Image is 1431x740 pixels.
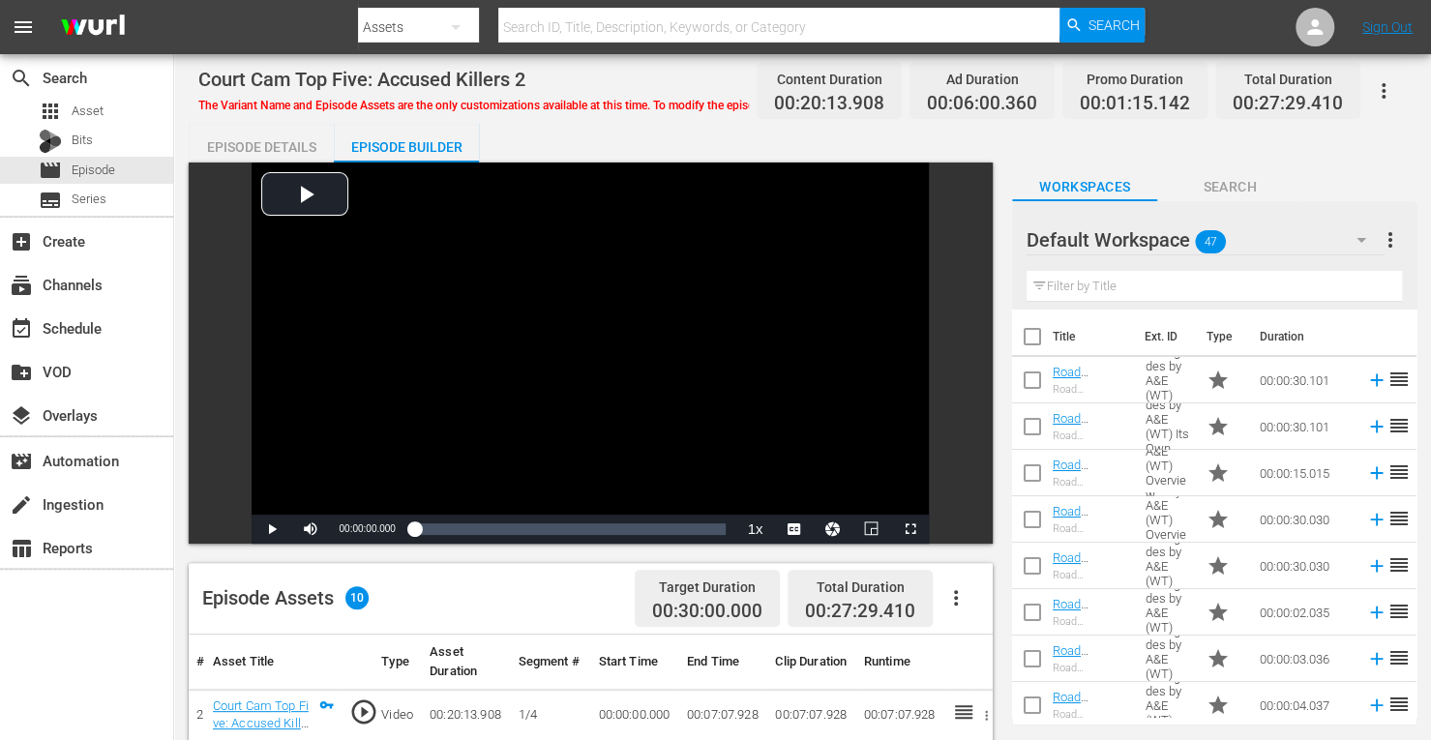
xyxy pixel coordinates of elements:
svg: Add to Episode [1366,602,1387,623]
td: Road Renegades by A&E (WT) Channel ID 2 [1138,589,1199,636]
button: Episode Details [189,124,334,163]
span: Bits [72,131,93,150]
span: reorder [1387,646,1411,669]
button: Play [252,515,290,544]
span: 00:06:00.360 [927,93,1037,115]
div: Road Renegades Channel ID 2 [1053,615,1130,628]
th: Runtime [856,635,944,690]
a: Road Renegades by A&E (WT) Parking Wars 30 [1053,550,1125,623]
div: Road Renegades Channel ID 4 [1053,708,1130,721]
img: ans4CAIJ8jUAAAAAAAAAAAAAAAAAAAAAAAAgQb4GAAAAAAAAAAAAAAAAAAAAAAAAJMjXAAAAAAAAAAAAAAAAAAAAAAAAgAT5G... [46,5,139,50]
th: Asset Title [205,635,342,690]
th: Title [1053,310,1133,364]
div: Target Duration [652,574,762,601]
div: Bits [39,130,62,153]
td: 00:00:30.101 [1252,357,1358,403]
button: more_vert [1379,217,1402,263]
a: Road Renegades Channel ID 4 [1053,690,1121,733]
div: Episode Assets [202,586,369,609]
th: Start Time [591,635,679,690]
span: 00:00:00.000 [339,523,395,534]
span: Promo [1207,554,1230,577]
svg: Add to Episode [1366,695,1387,716]
div: Road Renegades by A&E (WT) Its Own Channel 30 [1053,429,1130,442]
td: Road Renegades by A&E (WT) Channel ID 4 [1138,682,1199,728]
span: VOD [10,361,33,384]
span: 00:20:13.908 [774,93,884,115]
td: 00:00:04.037 [1252,682,1358,728]
span: Episode [39,159,62,182]
span: Episode [72,161,115,180]
button: Picture-in-Picture [851,515,890,544]
span: reorder [1387,414,1411,437]
td: 00:00:02.035 [1252,589,1358,636]
div: Total Duration [1233,66,1343,93]
svg: Add to Episode [1366,462,1387,484]
div: Road Renegades Channel ID 3 [1053,662,1130,674]
a: Road Renegades by A&E (WT) Overview Gnarly 30 [1053,504,1120,577]
div: Default Workspace [1027,213,1385,267]
th: Asset Duration [422,635,510,690]
span: Schedule [10,317,33,340]
span: Promo [1207,647,1230,670]
span: Series [39,189,62,212]
button: Fullscreen [890,515,929,544]
span: Promo [1207,694,1230,717]
th: Segment # [510,635,590,690]
td: 00:00:30.030 [1252,543,1358,589]
span: 00:27:29.410 [1233,93,1343,115]
th: Type [1195,310,1248,364]
a: Road Renegades by A&E (WT) Overview Cutdown Gnarly 15 [1053,458,1120,545]
span: reorder [1387,693,1411,716]
a: Sign Out [1362,19,1413,35]
th: End Time [679,635,767,690]
div: Road Renegades by A&E (WT) Action 30 [1053,383,1130,396]
td: Road Renegades by A&E (WT) Its Own Channel 30 [1138,403,1199,450]
td: 00:00:30.101 [1252,403,1358,450]
span: The Variant Name and Episode Assets are the only customizations available at this time. To modify... [198,99,991,112]
div: Episode Builder [334,124,479,170]
button: Episode Builder [334,124,479,163]
span: 00:30:00.000 [652,601,762,623]
th: Type [373,635,422,690]
td: Road Renegades by A&E (WT) Action 30 [1138,357,1199,403]
div: Progress Bar [415,523,727,535]
span: Channels [10,274,33,297]
div: Ad Duration [927,66,1037,93]
span: Overlays [10,404,33,428]
span: more_vert [1379,228,1402,252]
svg: Add to Episode [1366,416,1387,437]
span: Promo [1207,601,1230,624]
div: Road Renegades by A&E (WT) Overview Cutdown Gnarly 15 [1053,476,1130,488]
div: Road Renegades by A&E (WT) Overview Gnarly 30 [1053,522,1130,535]
span: reorder [1387,460,1411,484]
td: 00:00:15.015 [1252,450,1358,496]
span: Search [1157,175,1302,199]
span: Workspaces [1012,175,1157,199]
a: Road Renegades Channel ID 3 [1053,643,1121,687]
span: Series [72,190,106,209]
div: Episode Details [189,124,334,170]
a: Road Renegades by A&E (WT) Its Own Channel 30 [1053,411,1120,484]
button: Captions [774,515,813,544]
span: Court Cam Top Five: Accused Killers 2 [198,68,525,91]
span: 00:01:15.142 [1080,93,1190,115]
div: Total Duration [805,574,915,601]
a: Road Renegades by A&E (WT) Action 30 [1053,365,1120,423]
svg: Add to Episode [1366,509,1387,530]
th: Clip Duration [767,635,855,690]
span: Promo [1207,415,1230,438]
td: Road Renegades by A&E (WT) Overview Gnarly 30 [1138,496,1199,543]
div: Content Duration [774,66,884,93]
span: Promo [1207,369,1230,392]
button: Mute [290,515,329,544]
button: Playback Rate [735,515,774,544]
span: Asset [39,100,62,123]
span: Reports [10,537,33,560]
button: Search [1059,8,1145,43]
svg: Add to Episode [1366,555,1387,577]
td: 00:00:03.036 [1252,636,1358,682]
a: Road Renegades Channel ID 2 [1053,597,1121,640]
span: 00:27:29.410 [805,600,915,622]
span: Search [10,67,33,90]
